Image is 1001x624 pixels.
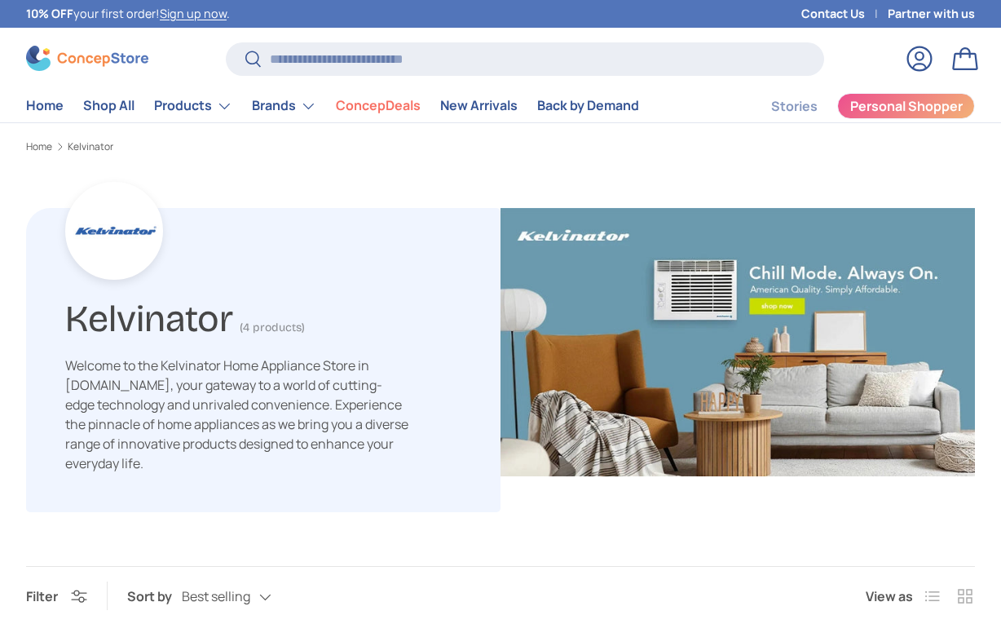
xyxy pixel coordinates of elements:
[26,6,73,21] strong: 10% OFF
[65,290,233,341] h1: Kelvinator
[252,90,316,122] a: Brands
[182,582,304,611] button: Best selling
[83,90,134,122] a: Shop All
[242,90,326,122] summary: Brands
[154,90,232,122] a: Products
[26,139,975,154] nav: Breadcrumbs
[127,586,182,606] label: Sort by
[26,5,230,23] p: your first order! .
[26,46,148,71] img: ConcepStore
[160,6,227,21] a: Sign up now
[888,5,975,23] a: Partner with us
[537,90,639,122] a: Back by Demand
[26,587,87,605] button: Filter
[68,142,113,152] a: Kelvinator
[336,90,421,122] a: ConcepDeals
[732,90,975,122] nav: Secondary
[65,356,409,473] p: Welcome to the Kelvinator Home Appliance Store in [DOMAIN_NAME], your gateway to a world of cutti...
[26,587,58,605] span: Filter
[801,5,888,23] a: Contact Us
[182,589,250,604] span: Best selling
[240,321,305,334] span: (4 products)
[866,586,913,606] span: View as
[500,208,975,476] img: Kelvinator
[771,91,818,122] a: Stories
[440,90,518,122] a: New Arrivals
[850,100,963,113] span: Personal Shopper
[26,90,639,122] nav: Primary
[26,90,64,122] a: Home
[144,90,242,122] summary: Products
[837,93,975,119] a: Personal Shopper
[26,142,52,152] a: Home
